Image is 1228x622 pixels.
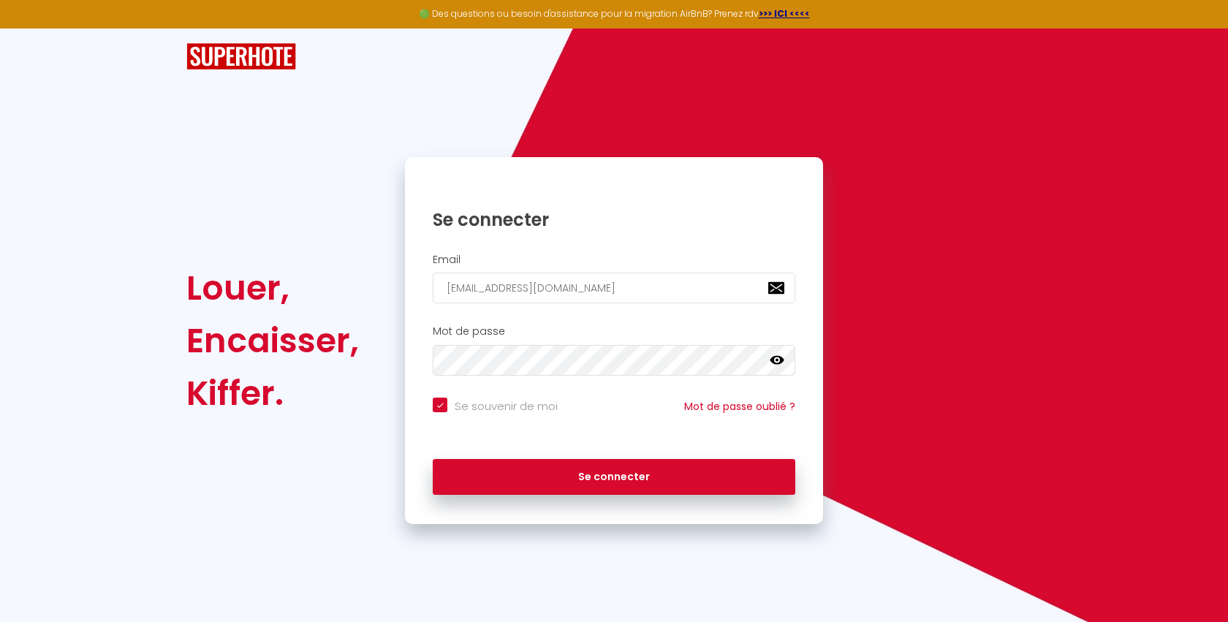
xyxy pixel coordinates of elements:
div: Kiffer. [186,367,359,420]
input: Ton Email [433,273,795,303]
a: Mot de passe oublié ? [684,399,795,414]
img: SuperHote logo [186,43,296,70]
div: Louer, [186,262,359,314]
a: >>> ICI <<<< [759,7,810,20]
button: Se connecter [433,459,795,496]
h2: Mot de passe [433,325,795,338]
div: Encaisser, [186,314,359,367]
h1: Se connecter [433,208,795,231]
h2: Email [433,254,795,266]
